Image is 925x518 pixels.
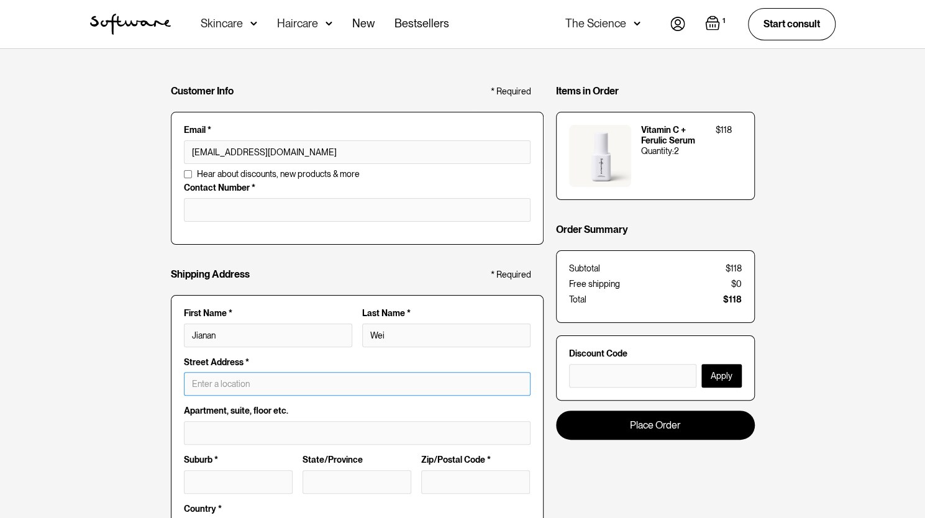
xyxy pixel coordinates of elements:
[184,455,293,465] label: Suburb *
[197,169,360,179] span: Hear about discounts, new products & more
[201,17,243,30] div: Skincare
[326,17,332,30] img: arrow down
[726,263,742,274] div: $118
[277,17,318,30] div: Haircare
[184,504,531,514] label: Country *
[421,455,530,465] label: Zip/Postal Code *
[184,372,531,396] input: Enter a location
[556,411,755,440] a: Place Order
[250,17,257,30] img: arrow down
[171,268,250,280] h4: Shipping Address
[184,308,352,319] label: First Name *
[641,146,674,157] div: Quantity:
[171,85,234,97] h4: Customer Info
[748,8,836,40] a: Start consult
[569,263,600,274] div: Subtotal
[569,294,586,305] div: Total
[556,85,619,97] h4: Items in Order
[674,146,679,157] div: 2
[569,348,742,359] label: Discount Code
[184,357,531,368] label: Street Address *
[303,455,411,465] label: State/Province
[491,86,531,97] div: * Required
[184,125,531,135] label: Email *
[723,294,742,305] div: $118
[565,17,626,30] div: The Science
[362,308,531,319] label: Last Name *
[90,14,171,35] img: Software Logo
[731,279,742,289] div: $0
[556,224,628,235] h4: Order Summary
[184,170,192,178] input: Hear about discounts, new products & more
[184,406,531,416] label: Apartment, suite, floor etc.
[634,17,640,30] img: arrow down
[569,279,620,289] div: Free shipping
[720,16,728,27] div: 1
[184,183,531,193] label: Contact Number *
[641,125,706,146] div: Vitamin C + Ferulic Serum
[716,125,732,135] div: $118
[491,270,531,280] div: * Required
[705,16,728,33] a: Open cart containing 1 items
[90,14,171,35] a: home
[701,364,742,388] button: Apply Discount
